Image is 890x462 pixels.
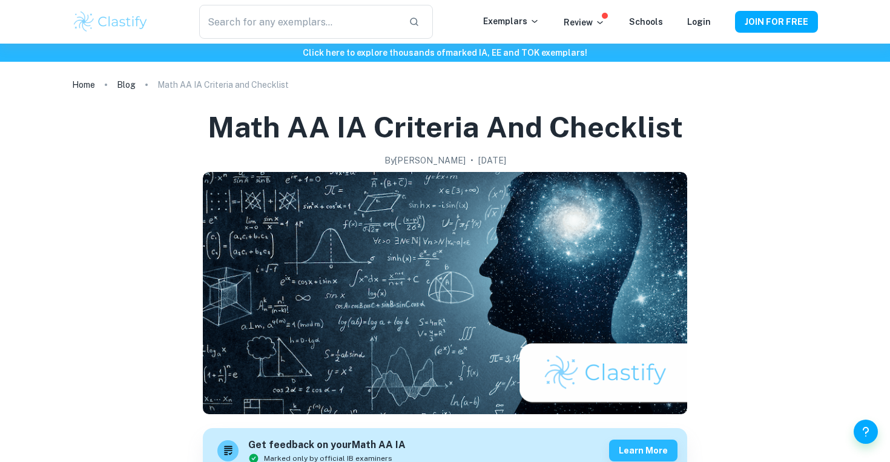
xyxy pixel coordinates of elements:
[199,5,399,39] input: Search for any exemplars...
[208,108,683,147] h1: Math AA IA Criteria and Checklist
[629,17,663,27] a: Schools
[854,420,878,444] button: Help and Feedback
[157,78,289,91] p: Math AA IA Criteria and Checklist
[72,10,149,34] img: Clastify logo
[117,76,136,93] a: Blog
[203,172,687,414] img: Math AA IA Criteria and Checklist cover image
[609,440,677,461] button: Learn more
[735,11,818,33] button: JOIN FOR FREE
[384,154,466,167] h2: By [PERSON_NAME]
[564,16,605,29] p: Review
[687,17,711,27] a: Login
[478,154,506,167] h2: [DATE]
[470,154,473,167] p: •
[483,15,539,28] p: Exemplars
[248,438,406,453] h6: Get feedback on your Math AA IA
[2,46,888,59] h6: Click here to explore thousands of marked IA, EE and TOK exemplars !
[72,76,95,93] a: Home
